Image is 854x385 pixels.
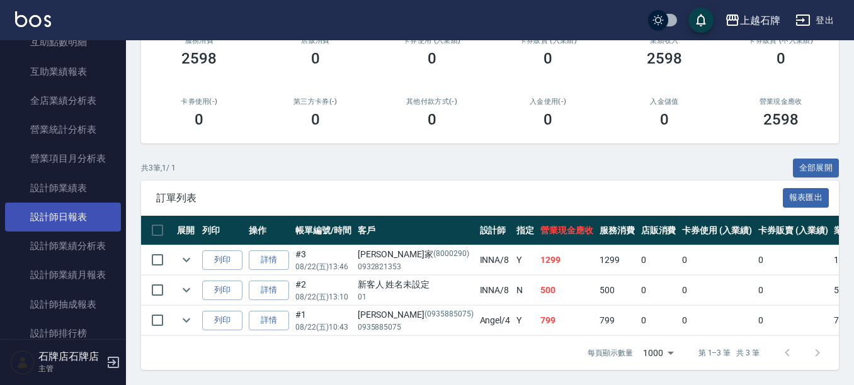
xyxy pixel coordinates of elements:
td: 500 [596,276,638,305]
td: 0 [679,245,755,275]
div: [PERSON_NAME]家 [358,248,474,261]
th: 店販消費 [638,216,680,245]
td: INNA /8 [477,276,514,305]
button: 全部展開 [793,159,840,178]
h3: 2598 [647,50,682,67]
a: 設計師排行榜 [5,319,121,348]
h3: 0 [544,50,552,67]
td: #3 [292,245,355,275]
a: 設計師抽成報表 [5,290,121,319]
p: 08/22 (五) 10:43 [295,321,351,333]
td: 0 [755,245,831,275]
th: 展開 [174,216,199,245]
h3: 0 [544,111,552,128]
td: 0 [755,276,831,305]
p: 主管 [38,363,103,374]
th: 服務消費 [596,216,638,245]
th: 卡券使用 (入業績) [679,216,755,245]
th: 操作 [246,216,292,245]
td: Y [513,245,537,275]
h3: 2598 [763,111,799,128]
a: 營業項目月分析表 [5,144,121,173]
p: 0935885075 [358,321,474,333]
th: 卡券販賣 (入業績) [755,216,831,245]
h3: 0 [428,111,436,128]
h2: 卡券販賣 (不入業績) [737,36,824,45]
h2: 營業現金應收 [737,98,824,106]
a: 設計師日報表 [5,203,121,232]
a: 詳情 [249,311,289,330]
h3: 0 [195,111,203,128]
span: 訂單列表 [156,192,783,204]
div: [PERSON_NAME] [358,308,474,321]
td: 1299 [596,245,638,275]
a: 詳情 [249,250,289,270]
p: 第 1–3 筆 共 3 筆 [698,347,760,359]
h2: 第三方卡券(-) [273,98,359,106]
td: #2 [292,276,355,305]
p: 共 3 筆, 1 / 1 [141,162,176,174]
th: 列印 [199,216,246,245]
td: Y [513,306,537,335]
button: 登出 [790,9,839,32]
p: 08/22 (五) 13:10 [295,291,351,303]
h2: 卡券販賣 (入業績) [505,36,591,45]
h2: 業績收入 [622,36,708,45]
a: 營業統計分析表 [5,115,121,144]
td: N [513,276,537,305]
p: 08/22 (五) 13:46 [295,261,351,272]
div: 上越石牌 [740,13,780,28]
button: 列印 [202,281,242,300]
h2: 卡券使用 (入業績) [389,36,475,45]
h3: 0 [311,50,320,67]
p: 0932821353 [358,261,474,272]
a: 詳情 [249,281,289,300]
p: (0935885075) [424,308,474,321]
button: expand row [177,311,196,330]
h2: 入金使用(-) [505,98,591,106]
h5: 石牌店石牌店 [38,350,103,363]
button: 報表匯出 [783,188,829,208]
img: Person [10,350,35,375]
h2: 卡券使用(-) [156,98,242,106]
button: expand row [177,281,196,299]
img: Logo [15,11,51,27]
p: 01 [358,291,474,303]
td: 0 [679,276,755,305]
th: 營業現金應收 [537,216,596,245]
button: 列印 [202,250,242,270]
th: 客戶 [355,216,477,245]
td: 799 [596,306,638,335]
h3: 2598 [181,50,217,67]
h3: 0 [428,50,436,67]
a: 報表匯出 [783,191,829,203]
a: 設計師業績月報表 [5,260,121,289]
p: 每頁顯示數量 [588,347,633,359]
h3: 服務消費 [156,36,242,45]
h3: 0 [311,111,320,128]
div: 1000 [638,336,678,370]
td: 0 [638,306,680,335]
th: 指定 [513,216,537,245]
button: 列印 [202,311,242,330]
td: INNA /8 [477,245,514,275]
td: 1299 [537,245,596,275]
button: expand row [177,250,196,269]
h2: 入金儲值 [622,98,708,106]
a: 互助點數明細 [5,28,121,57]
td: #1 [292,306,355,335]
td: 799 [537,306,596,335]
td: Angel /4 [477,306,514,335]
td: 0 [638,245,680,275]
div: 新客人 姓名未設定 [358,278,474,291]
a: 全店業績分析表 [5,86,121,115]
a: 設計師業績分析表 [5,232,121,260]
button: 上越石牌 [720,8,785,33]
h2: 店販消費 [273,36,359,45]
td: 0 [638,276,680,305]
h2: 其他付款方式(-) [389,98,475,106]
td: 0 [679,306,755,335]
th: 設計師 [477,216,514,245]
a: 互助業績報表 [5,57,121,86]
td: 500 [537,276,596,305]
